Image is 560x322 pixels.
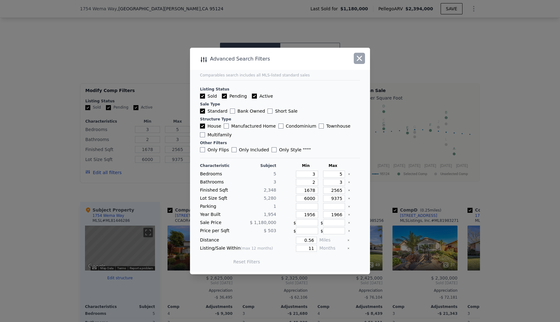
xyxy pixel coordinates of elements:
[200,124,205,129] input: House
[200,187,237,194] div: Finished Sqft
[264,212,276,217] span: 1,954
[321,163,345,168] div: Max
[230,109,235,114] input: Bank Owned
[200,132,232,138] label: Multifamily
[232,147,269,153] label: Only Included
[348,189,350,192] button: Clear
[200,171,237,178] div: Bedrooms
[233,259,260,265] button: Reset
[264,196,276,201] span: 5,280
[319,245,345,252] div: Months
[319,123,350,129] label: Townhouse
[348,230,350,232] button: Clear
[200,163,237,168] div: Characteristic
[200,123,221,129] label: House
[200,132,205,137] input: Multifamily
[272,147,311,153] label: Only Style " "" "
[200,140,360,145] div: Other Filters
[190,55,334,63] div: Advanced Search Filters
[267,108,297,114] label: Short Sale
[293,219,318,226] div: $
[241,246,273,251] span: (max 12 months)
[200,94,205,99] input: Sold
[200,179,237,186] div: Bathrooms
[200,102,360,107] div: Sale Type
[200,211,237,218] div: Year Built
[232,147,237,152] input: Only Included
[272,147,277,152] input: Only Style """"
[200,147,229,153] label: Only Flips
[230,108,265,114] label: Bank Owned
[200,245,276,252] div: Listing/Sale Within
[321,219,345,226] div: $
[348,222,350,224] button: Clear
[267,109,272,114] input: Short Sale
[293,227,318,234] div: $
[200,108,227,114] label: Standard
[200,117,360,122] div: Structure Type
[250,220,276,225] span: $ 1,180,000
[239,163,276,168] div: Subject
[252,93,273,99] label: Active
[348,197,350,200] button: Clear
[348,173,350,175] button: Clear
[200,237,276,244] div: Distance
[200,147,205,152] input: Only Flips
[321,227,345,234] div: $
[264,228,276,233] span: $ 503
[200,73,360,78] div: Comparables search includes all MLS-listed standard sales
[200,195,237,202] div: Lot Size Sqft
[264,188,276,193] span: 2,348
[200,203,237,210] div: Parking
[200,227,237,234] div: Price per Sqft
[347,247,350,250] button: Clear
[224,123,276,129] label: Manufactured Home
[252,94,257,99] input: Active
[222,94,227,99] input: Pending
[200,219,237,226] div: Sale Price
[278,123,316,129] label: Condominium
[222,93,247,99] label: Pending
[347,239,350,241] button: Clear
[278,124,283,129] input: Condominium
[224,124,229,129] input: Manufactured Home
[319,237,345,244] div: Miles
[348,213,350,216] button: Clear
[273,204,276,209] span: 1
[348,205,350,208] button: Clear
[348,181,350,183] button: Clear
[200,87,360,92] div: Listing Status
[273,179,276,184] span: 3
[200,93,217,99] label: Sold
[319,124,324,129] input: Townhouse
[200,109,205,114] input: Standard
[293,163,318,168] div: Min
[273,171,276,176] span: 5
